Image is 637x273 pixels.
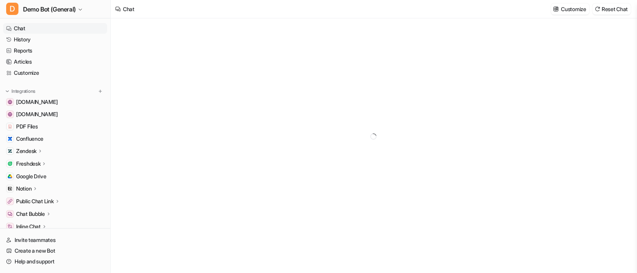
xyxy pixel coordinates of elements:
[551,3,589,15] button: Customize
[8,199,12,204] img: Public Chat Link
[8,174,12,179] img: Google Drive
[3,97,107,107] a: www.airbnb.com[DOMAIN_NAME]
[3,87,38,95] button: Integrations
[16,135,43,143] span: Confluence
[98,89,103,94] img: menu_add.svg
[553,6,559,12] img: customize
[3,34,107,45] a: History
[16,185,32,192] p: Notion
[561,5,586,13] p: Customize
[592,3,631,15] button: Reset Chat
[8,161,12,166] img: Freshdesk
[8,212,12,216] img: Chat Bubble
[8,149,12,153] img: Zendesk
[3,109,107,120] a: www.atlassian.com[DOMAIN_NAME]
[3,133,107,144] a: ConfluenceConfluence
[16,223,41,230] p: Inline Chat
[3,235,107,245] a: Invite teammates
[16,160,40,168] p: Freshdesk
[16,123,38,130] span: PDF Files
[3,45,107,56] a: Reports
[595,6,600,12] img: reset
[16,210,45,218] p: Chat Bubble
[3,245,107,256] a: Create a new Bot
[16,173,46,180] span: Google Drive
[8,112,12,117] img: www.atlassian.com
[8,100,12,104] img: www.airbnb.com
[23,4,76,15] span: Demo Bot (General)
[6,3,18,15] span: D
[123,5,134,13] div: Chat
[12,88,35,94] p: Integrations
[8,124,12,129] img: PDF Files
[16,98,58,106] span: [DOMAIN_NAME]
[8,224,12,229] img: Inline Chat
[8,186,12,191] img: Notion
[8,136,12,141] img: Confluence
[16,147,36,155] p: Zendesk
[16,197,54,205] p: Public Chat Link
[3,23,107,34] a: Chat
[3,121,107,132] a: PDF FilesPDF Files
[3,171,107,182] a: Google DriveGoogle Drive
[3,256,107,267] a: Help and support
[5,89,10,94] img: expand menu
[3,56,107,67] a: Articles
[16,110,58,118] span: [DOMAIN_NAME]
[3,67,107,78] a: Customize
